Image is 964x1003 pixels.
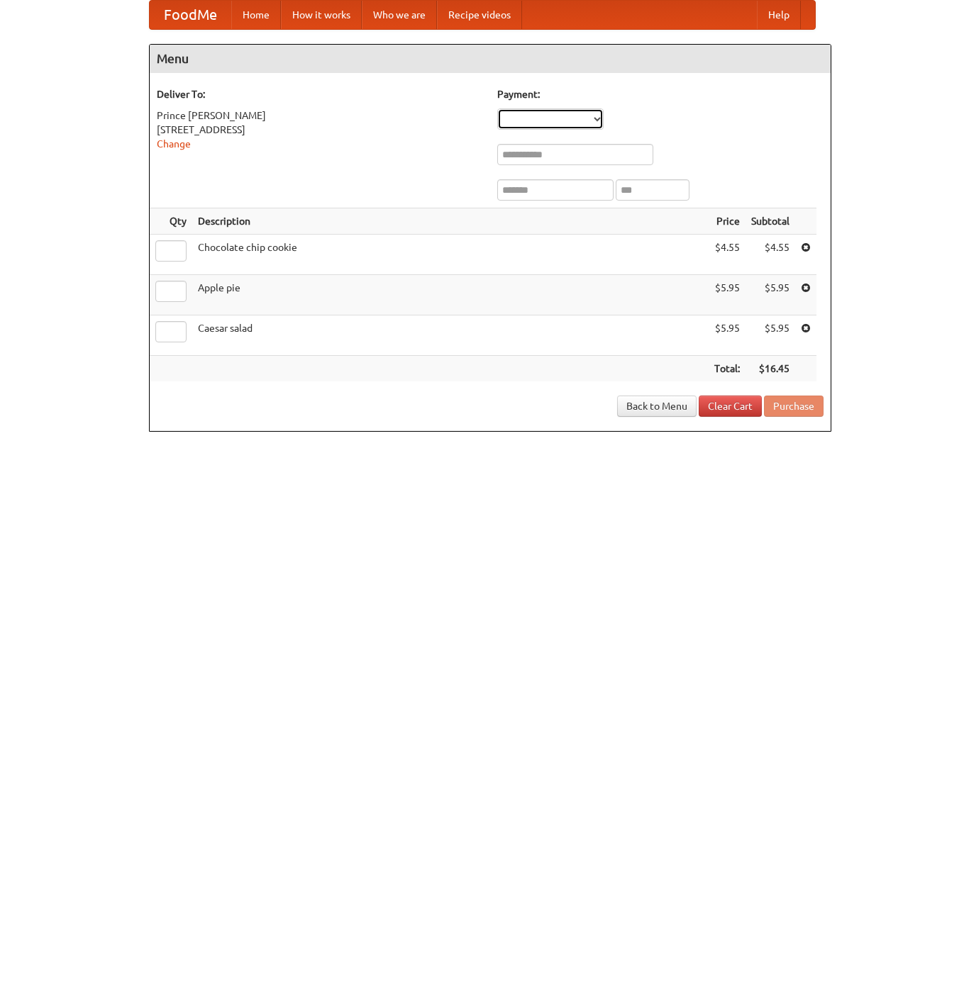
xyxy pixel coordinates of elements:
td: $5.95 [746,275,795,315]
h5: Payment: [497,87,824,101]
a: Clear Cart [699,396,762,417]
td: Chocolate chip cookie [192,235,709,275]
td: $5.95 [709,315,746,356]
th: Subtotal [746,208,795,235]
a: FoodMe [150,1,231,29]
a: How it works [281,1,362,29]
td: Caesar salad [192,315,709,356]
th: Qty [150,208,192,235]
a: Recipe videos [437,1,522,29]
a: Home [231,1,281,29]
a: Help [757,1,801,29]
td: $4.55 [746,235,795,275]
a: Who we are [362,1,437,29]
td: $5.95 [746,315,795,356]
h4: Menu [150,45,831,73]
td: $4.55 [709,235,746,275]
button: Purchase [764,396,824,417]
a: Change [157,138,191,150]
a: Back to Menu [617,396,697,417]
th: Total: [709,356,746,382]
th: $16.45 [746,356,795,382]
td: $5.95 [709,275,746,315]
h5: Deliver To: [157,87,483,101]
div: [STREET_ADDRESS] [157,123,483,137]
div: Prince [PERSON_NAME] [157,108,483,123]
th: Price [709,208,746,235]
th: Description [192,208,709,235]
td: Apple pie [192,275,709,315]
